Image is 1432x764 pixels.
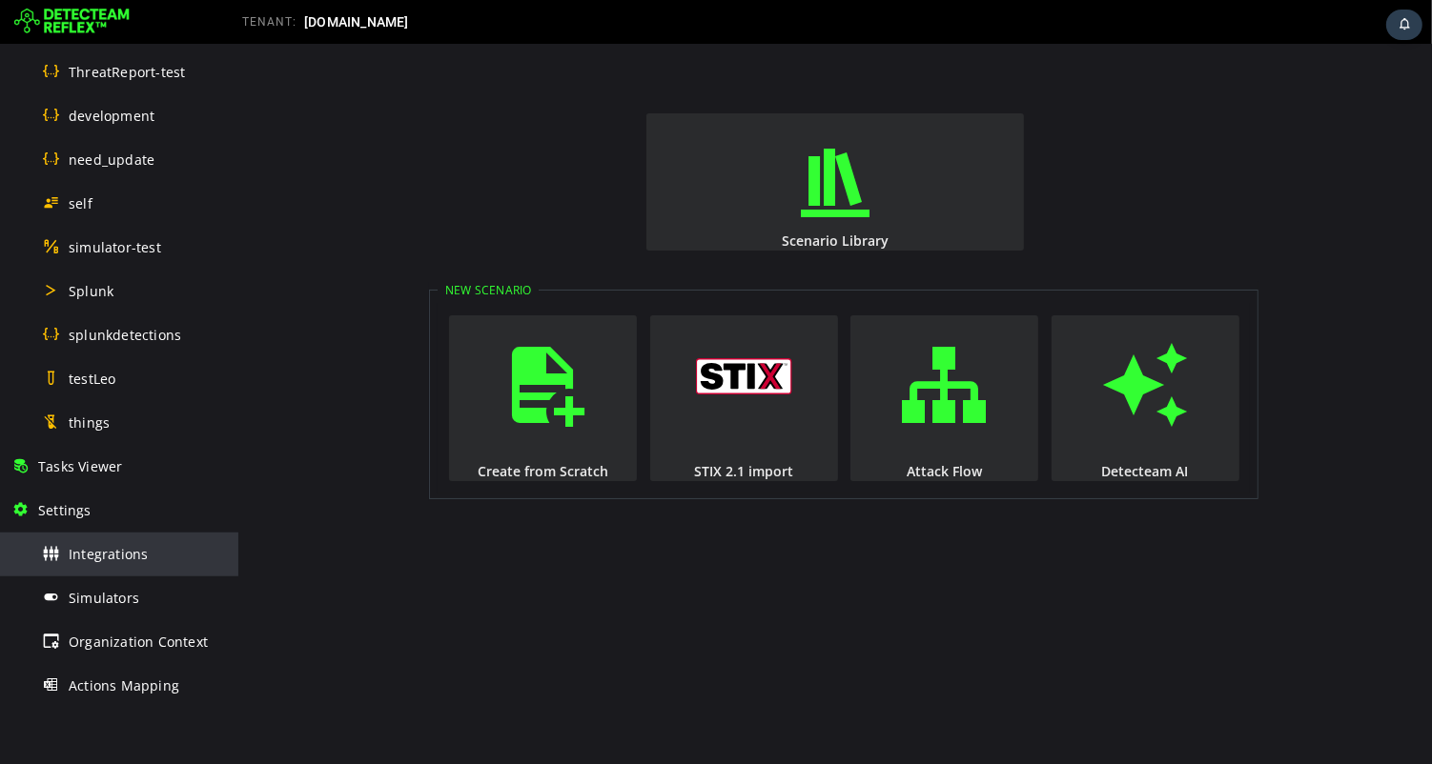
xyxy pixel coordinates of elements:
[38,501,92,519] span: Settings
[69,633,208,651] span: Organization Context
[69,676,179,694] span: Actions Mapping
[612,271,800,437] button: Attack Flow
[69,107,154,125] span: development
[412,271,600,437] button: STIX 2.1 import
[410,418,602,436] div: STIX 2.1 import
[69,194,92,212] span: self
[38,457,122,475] span: Tasks Viewer
[69,545,148,563] span: Integrations
[14,7,130,37] img: Detecteam logo
[69,413,110,432] span: things
[1386,10,1422,40] div: Task Notifications
[69,238,161,256] span: simulator-test
[406,188,788,206] div: Scenario Library
[813,271,1001,437] button: Detecteam AI
[242,15,297,29] span: TENANT:
[199,238,300,254] legend: New Scenario
[69,63,185,81] span: ThreatReport-test
[408,70,786,207] button: Scenario Library
[69,589,139,607] span: Simulators
[69,282,113,300] span: Splunk
[69,151,154,169] span: need_update
[209,418,400,436] div: Create from Scratch
[69,326,181,344] span: splunkdetections
[610,418,802,436] div: Attack Flow
[211,271,399,437] button: Create from Scratch
[458,314,554,351] img: logo_stix.svg
[69,370,115,388] span: testLeo
[304,14,409,30] span: [DOMAIN_NAME]
[811,418,1003,436] div: Detecteam AI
